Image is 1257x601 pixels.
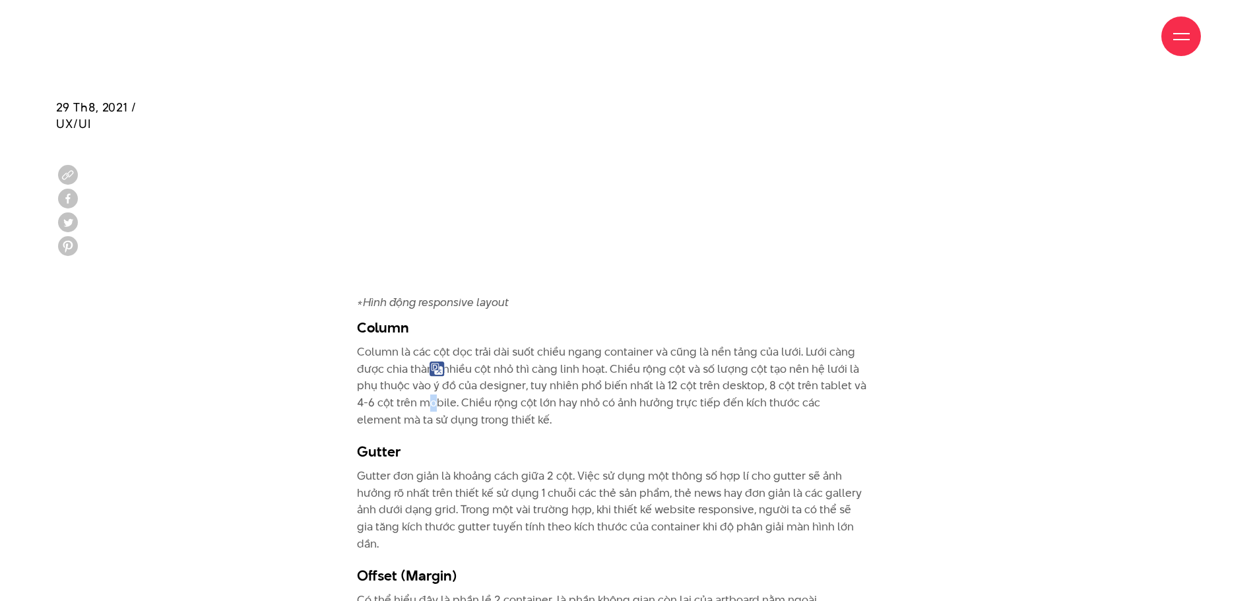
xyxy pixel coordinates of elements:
[357,468,867,552] p: Gutter đơn giản là khoảng cách giữa 2 cột. Việc sử dụng một thông số hợp lí cho gutter sẽ ảnh hưở...
[357,565,867,585] h3: Offset (Margin)
[357,441,867,461] h3: Gutter
[357,294,509,310] em: *Hình động responsive layout
[56,99,137,132] span: 29 Th8, 2021 / UX/UI
[357,317,867,337] h3: Column
[357,344,867,428] p: Column là các cột dọc trải dài suốt chiều ngang container và cũng là nền tảng của lưới. Lưới càng...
